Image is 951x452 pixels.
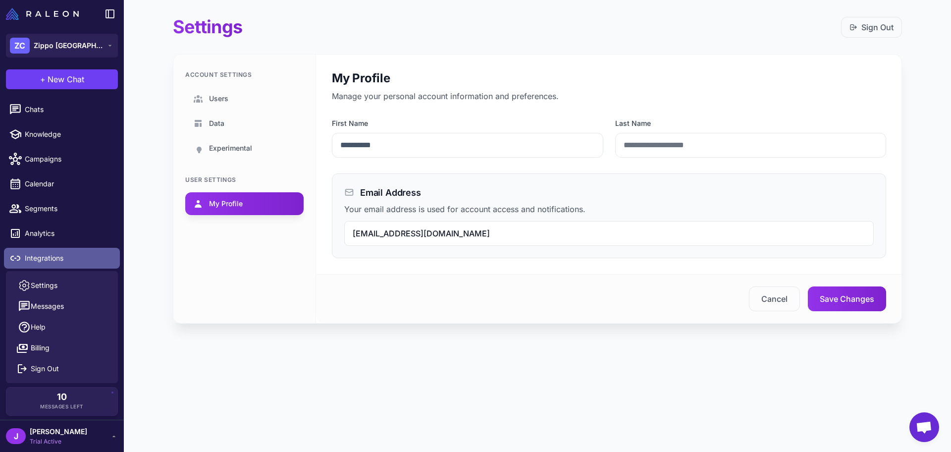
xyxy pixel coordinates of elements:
a: Campaigns [4,149,120,169]
div: J [6,428,26,444]
a: Experimental [185,137,304,160]
p: Your email address is used for account access and notifications. [344,203,874,215]
span: Integrations [25,253,112,264]
span: Experimental [209,143,252,154]
span: Sign Out [31,363,59,374]
span: Messages [31,301,64,312]
span: 10 [57,393,67,401]
span: Analytics [25,228,112,239]
span: Calendar [25,178,112,189]
span: Trial Active [30,437,87,446]
div: User Settings [185,175,304,184]
span: Chats [25,104,112,115]
button: ZCZippo [GEOGRAPHIC_DATA] [6,34,118,57]
button: Messages [10,296,114,317]
h2: My Profile [332,70,886,86]
a: Users [185,87,304,110]
a: Help [10,317,114,338]
a: Analytics [4,223,120,244]
span: Data [209,118,224,129]
button: Cancel [749,286,800,311]
span: [EMAIL_ADDRESS][DOMAIN_NAME] [353,228,490,238]
label: Last Name [615,118,887,129]
span: [PERSON_NAME] [30,426,87,437]
a: My Profile [185,192,304,215]
label: First Name [332,118,603,129]
h3: Email Address [360,186,421,199]
span: Zippo [GEOGRAPHIC_DATA] [34,40,103,51]
button: Sign Out [10,358,114,379]
a: Chats [4,99,120,120]
span: Users [209,93,228,104]
span: Segments [25,203,112,214]
div: ZC [10,38,30,54]
a: Knowledge [4,124,120,145]
span: My Profile [209,198,243,209]
h1: Settings [173,16,242,38]
a: Integrations [4,248,120,269]
span: Billing [31,342,50,353]
a: Calendar [4,173,120,194]
a: Sign Out [849,21,894,33]
span: Campaigns [25,154,112,165]
span: Help [31,322,46,333]
a: Data [185,112,304,135]
span: Messages Left [40,403,84,410]
button: Sign Out [841,17,902,38]
button: Save Changes [808,286,886,311]
img: Raleon Logo [6,8,79,20]
div: Account Settings [185,70,304,79]
p: Manage your personal account information and preferences. [332,90,886,102]
a: Segments [4,198,120,219]
span: + [40,73,46,85]
span: Settings [31,280,57,291]
span: Knowledge [25,129,112,140]
span: New Chat [48,73,84,85]
a: Open chat [909,412,939,442]
button: +New Chat [6,69,118,89]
